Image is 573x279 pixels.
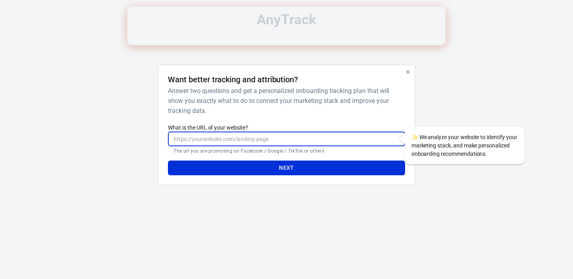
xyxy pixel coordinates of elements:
p: The url you are promoting on Facebook / Google / TikTok or others [173,148,399,154]
h4: Want better tracking and attribution? [168,75,298,84]
div: AnyTrack [88,13,485,27]
button: Next [168,161,405,175]
input: https://yourwebsite.com/landing-page [168,132,405,146]
div: We analyze your website to identify your marketing stack, and make personalized onboarding recomm... [405,127,524,165]
label: What is the URL of your website? [168,124,405,132]
iframe: Intercom live chat [546,240,565,259]
iframe: Intercom live chat banner [127,6,446,45]
h6: Answer two questions and get a personalized onboarding tracking plan that will show you exactly w... [168,86,401,116]
span: sparkles [411,134,418,140]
